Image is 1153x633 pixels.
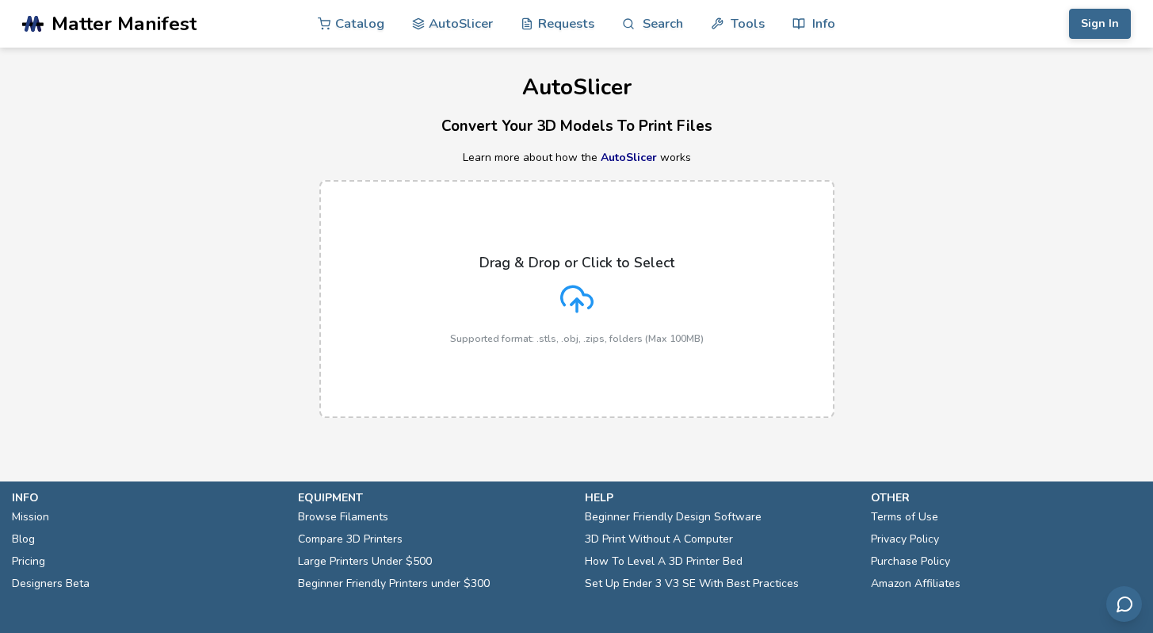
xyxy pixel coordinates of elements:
[1069,9,1131,39] button: Sign In
[298,489,568,506] p: equipment
[12,551,45,573] a: Pricing
[12,489,282,506] p: info
[450,333,704,344] p: Supported format: .stls, .obj, .zips, folders (Max 100MB)
[12,573,90,595] a: Designers Beta
[298,528,403,551] a: Compare 3D Printers
[1106,586,1142,622] button: Send feedback via email
[585,551,743,573] a: How To Level A 3D Printer Bed
[298,551,432,573] a: Large Printers Under $500
[871,528,939,551] a: Privacy Policy
[585,528,733,551] a: 3D Print Without A Computer
[52,13,197,35] span: Matter Manifest
[871,573,960,595] a: Amazon Affiliates
[585,489,855,506] p: help
[585,506,762,528] a: Beginner Friendly Design Software
[871,551,950,573] a: Purchase Policy
[585,573,799,595] a: Set Up Ender 3 V3 SE With Best Practices
[871,489,1141,506] p: other
[479,255,674,270] p: Drag & Drop or Click to Select
[12,528,35,551] a: Blog
[298,506,388,528] a: Browse Filaments
[298,573,490,595] a: Beginner Friendly Printers under $300
[601,150,657,165] a: AutoSlicer
[871,506,938,528] a: Terms of Use
[12,506,49,528] a: Mission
